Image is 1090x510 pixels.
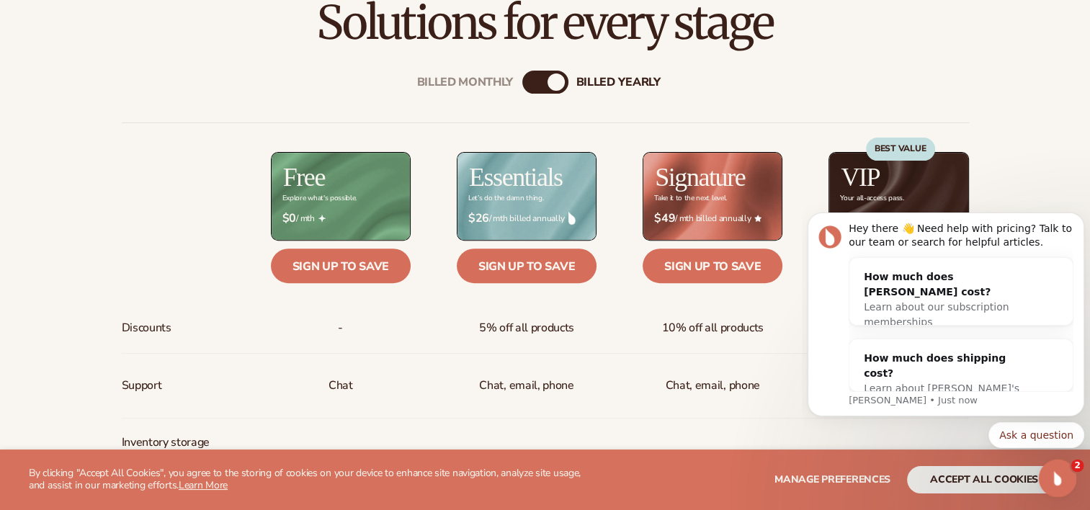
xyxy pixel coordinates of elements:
[468,212,585,225] span: / mth billed annually
[318,215,326,222] img: Free_Icon_bb6e7c7e-73f8-44bd-8ed0-223ea0fc522e.png
[661,315,764,341] span: 10% off all products
[479,315,574,341] span: 5% off all products
[271,249,411,283] a: Sign up to save
[802,194,1090,503] iframe: Intercom notifications message
[468,212,489,225] strong: $26
[576,75,661,89] div: billed Yearly
[654,212,675,225] strong: $49
[654,194,727,202] div: Take it to the next level.
[1071,460,1084,473] span: 2
[282,212,296,225] strong: $0
[417,75,514,89] div: Billed Monthly
[122,315,171,341] span: Discounts
[774,473,890,486] span: Manage preferences
[568,212,576,225] img: drop.png
[774,466,890,493] button: Manage preferences
[479,372,573,399] p: Chat, email, phone
[338,444,343,471] p: -
[829,153,968,240] img: VIP_BG_199964bd-3653-43bc-8a67-789d2d7717b9.jpg
[866,138,935,161] div: BEST VALUE
[655,164,745,190] h2: Signature
[122,429,218,486] span: Inventory storage & order fulfillment
[643,249,782,283] a: Sign up to save
[272,153,410,240] img: free_bg.png
[469,164,563,190] h2: Essentials
[122,372,162,399] span: Support
[282,194,357,202] div: Explore what's possible.
[457,153,596,240] img: Essentials_BG_9050f826-5aa9-47d9-a362-757b82c62641.jpg
[654,212,771,225] span: / mth billed annually
[468,194,543,202] div: Let’s do the damn thing.
[179,478,228,492] a: Learn More
[841,164,880,190] h2: VIP
[754,215,761,221] img: Star_6.png
[283,164,325,190] h2: Free
[338,315,343,341] span: -
[282,212,399,225] span: / mth
[29,467,591,492] p: By clicking "Accept All Cookies", you agree to the storing of cookies on your device to enhance s...
[329,372,353,399] p: Chat
[457,249,597,283] a: Sign up to save
[1039,460,1077,498] iframe: Intercom live chat
[666,372,760,399] span: Chat, email, phone
[643,153,782,240] img: Signature_BG_eeb718c8-65ac-49e3-a4e5-327c6aa73146.jpg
